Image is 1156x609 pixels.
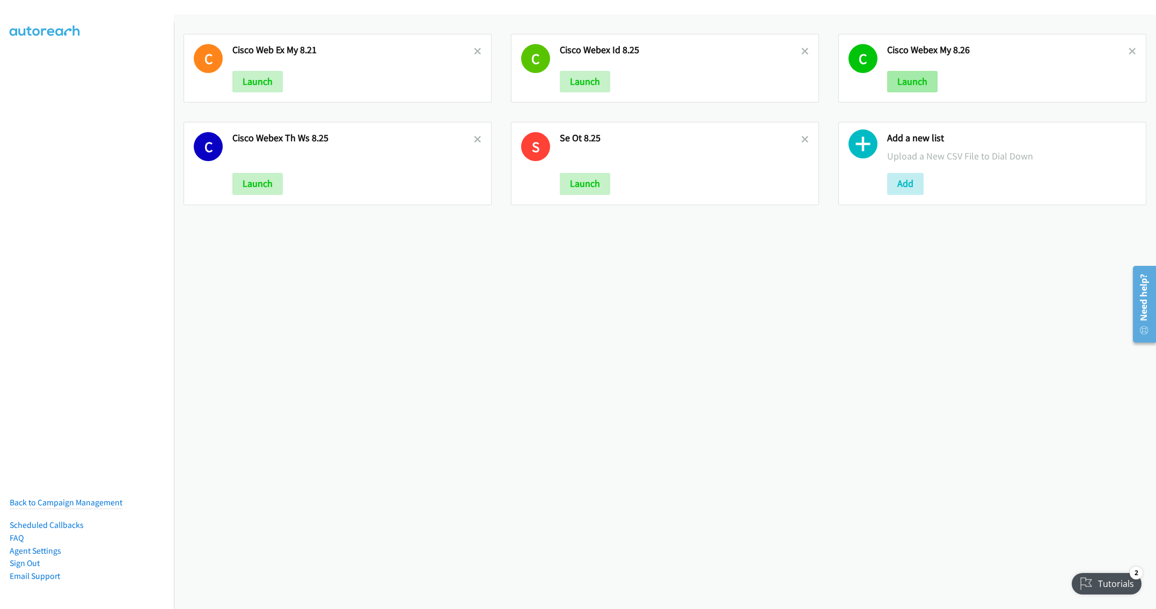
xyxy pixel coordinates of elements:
a: Scheduled Callbacks [10,520,84,530]
iframe: Resource Center [1125,262,1156,347]
a: Sign Out [10,558,40,568]
a: Email Support [10,571,60,581]
h2: Cisco Web Ex My 8.21 [232,44,474,56]
h2: Add a new list [887,132,1136,144]
button: Launch [560,71,610,92]
h1: C [194,132,223,161]
button: Launch [887,71,938,92]
button: Add [887,173,924,194]
a: Back to Campaign Management [10,497,122,508]
button: Launch [560,173,610,194]
h1: C [521,44,550,73]
h2: Cisco Webex Th Ws 8.25 [232,132,474,144]
h2: Se Ot 8.25 [560,132,801,144]
p: Upload a New CSV File to Dial Down [887,149,1136,163]
button: Launch [232,71,283,92]
button: Launch [232,173,283,194]
a: FAQ [10,533,24,543]
h1: S [521,132,550,161]
h2: Cisco Webex My 8.26 [887,44,1129,56]
iframe: Checklist [1065,562,1148,601]
h1: C [848,44,877,73]
h2: Cisco Webex Id 8.25 [560,44,801,56]
h1: C [194,44,223,73]
a: Agent Settings [10,546,61,556]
